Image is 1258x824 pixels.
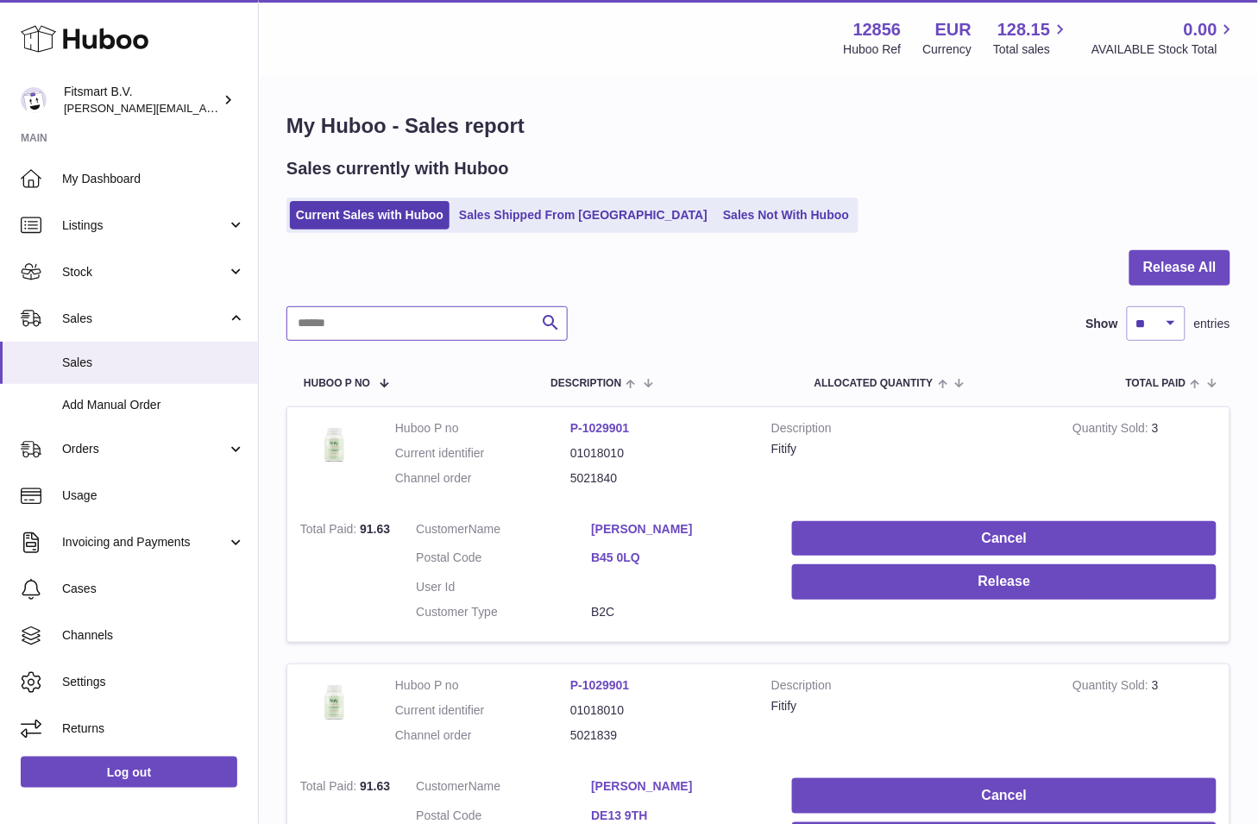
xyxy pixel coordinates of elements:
[64,101,346,115] span: [PERSON_NAME][EMAIL_ADDRESS][DOMAIN_NAME]
[771,420,1047,441] strong: Description
[1060,407,1230,508] td: 3
[300,420,369,469] img: 128561739542540.png
[771,441,1047,457] div: Fitify
[21,87,47,113] img: jonathan@leaderoo.com
[416,521,591,542] dt: Name
[416,522,469,536] span: Customer
[591,521,766,538] a: [PERSON_NAME]
[62,171,245,187] span: My Dashboard
[360,779,390,793] span: 91.63
[993,18,1070,58] a: 128.15 Total sales
[416,779,469,793] span: Customer
[62,720,245,737] span: Returns
[395,727,570,744] dt: Channel order
[290,201,450,230] a: Current Sales with Huboo
[286,157,509,180] h2: Sales currently with Huboo
[395,677,570,694] dt: Huboo P no
[1194,316,1230,332] span: entries
[62,217,227,234] span: Listings
[570,727,745,744] dd: 5021839
[62,355,245,371] span: Sales
[1072,678,1152,696] strong: Quantity Sold
[1091,41,1237,58] span: AVAILABLE Stock Total
[62,627,245,644] span: Channels
[815,378,934,389] span: ALLOCATED Quantity
[570,678,630,692] a: P-1029901
[1091,18,1237,58] a: 0.00 AVAILABLE Stock Total
[62,674,245,690] span: Settings
[300,522,360,540] strong: Total Paid
[300,779,360,797] strong: Total Paid
[395,445,570,462] dt: Current identifier
[792,521,1217,557] button: Cancel
[853,18,902,41] strong: 12856
[997,18,1050,41] span: 128.15
[304,378,370,389] span: Huboo P no
[1060,664,1230,765] td: 3
[416,778,591,799] dt: Name
[62,264,227,280] span: Stock
[550,378,621,389] span: Description
[570,445,745,462] dd: 01018010
[1072,421,1152,439] strong: Quantity Sold
[62,581,245,597] span: Cases
[300,677,369,727] img: 128561739542540.png
[844,41,902,58] div: Huboo Ref
[62,397,245,413] span: Add Manual Order
[453,201,714,230] a: Sales Shipped From [GEOGRAPHIC_DATA]
[62,441,227,457] span: Orders
[935,18,972,41] strong: EUR
[591,604,766,620] dd: B2C
[1129,250,1230,286] button: Release All
[1184,18,1217,41] span: 0.00
[591,778,766,795] a: [PERSON_NAME]
[62,487,245,504] span: Usage
[771,677,1047,698] strong: Description
[395,470,570,487] dt: Channel order
[591,808,766,824] a: DE13 9TH
[395,702,570,719] dt: Current identifier
[416,550,591,570] dt: Postal Code
[62,534,227,550] span: Invoicing and Payments
[416,579,591,595] dt: User Id
[792,564,1217,600] button: Release
[792,778,1217,814] button: Cancel
[570,702,745,719] dd: 01018010
[570,421,630,435] a: P-1029901
[395,420,570,437] dt: Huboo P no
[591,550,766,566] a: B45 0LQ
[64,84,219,116] div: Fitsmart B.V.
[286,112,1230,140] h1: My Huboo - Sales report
[717,201,855,230] a: Sales Not With Huboo
[570,470,745,487] dd: 5021840
[1126,378,1186,389] span: Total paid
[993,41,1070,58] span: Total sales
[21,757,237,788] a: Log out
[923,41,972,58] div: Currency
[360,522,390,536] span: 91.63
[416,604,591,620] dt: Customer Type
[62,311,227,327] span: Sales
[771,698,1047,714] div: Fitify
[1086,316,1118,332] label: Show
